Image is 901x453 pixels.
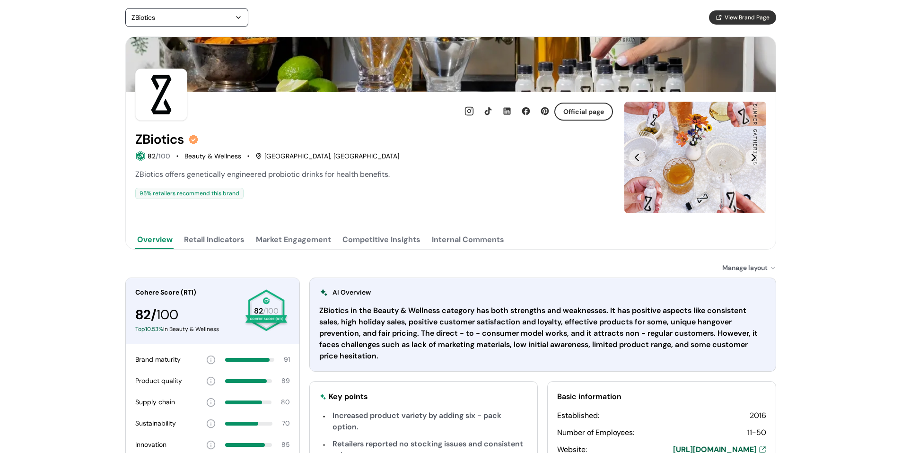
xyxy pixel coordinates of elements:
[282,418,290,428] div: 70
[135,397,175,407] div: Supply chain
[263,306,279,316] span: /100
[225,358,274,362] div: 91 percent
[184,151,241,161] div: Beauty & Wellness
[329,391,368,402] div: Key points
[225,401,271,404] div: 80 percent
[281,440,290,450] div: 85
[284,355,290,365] div: 91
[745,149,761,166] button: Next Slide
[624,102,766,213] div: Carousel
[157,306,178,323] span: 100
[135,287,237,297] div: Cohere Score (RTI)
[135,305,237,325] div: 82 /
[332,410,501,432] span: Increased product variety by adding six - pack option.
[722,263,776,273] div: Manage layout
[135,440,166,450] div: Innovation
[135,169,390,179] span: ZBiotics offers genetically engineered probiotic drinks for health benefits.
[135,418,176,428] div: Sustainability
[135,132,184,147] h2: ZBiotics
[135,69,187,121] img: Brand Photo
[225,379,272,383] div: 89 percent
[126,37,776,92] img: Brand cover image
[624,102,766,213] img: Slide 0
[747,427,766,438] div: 11-50
[725,13,770,22] span: View Brand Page
[557,391,766,402] div: Basic information
[281,376,290,386] div: 89
[319,287,371,297] div: AI Overview
[557,427,634,438] div: Number of Employees:
[131,12,233,23] div: ZBiotics
[557,410,599,421] div: Established:
[254,230,333,249] button: Market Engagement
[255,151,399,161] div: [GEOGRAPHIC_DATA], [GEOGRAPHIC_DATA]
[281,397,290,407] div: 80
[254,306,263,316] span: 82
[319,305,766,362] div: ZBiotics in the Beauty & Wellness category has both strengths and weaknesses. It has positive asp...
[135,325,163,333] span: Top 10.53 %
[182,230,246,249] button: Retail Indicators
[135,355,181,365] div: Brand maturity
[225,422,272,426] div: 70 percent
[135,325,237,333] div: In Beauty & Wellness
[135,376,182,386] div: Product quality
[432,234,504,245] div: Internal Comments
[225,443,272,447] div: 85 percent
[750,410,766,421] div: 2016
[135,230,175,249] button: Overview
[156,152,170,160] span: /100
[554,103,613,121] button: Official page
[629,149,645,166] button: Previous Slide
[624,102,766,213] div: Slide 1
[135,188,244,199] div: 95 % retailers recommend this brand
[148,152,156,160] span: 82
[341,230,422,249] button: Competitive Insights
[709,10,776,25] button: View Brand Page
